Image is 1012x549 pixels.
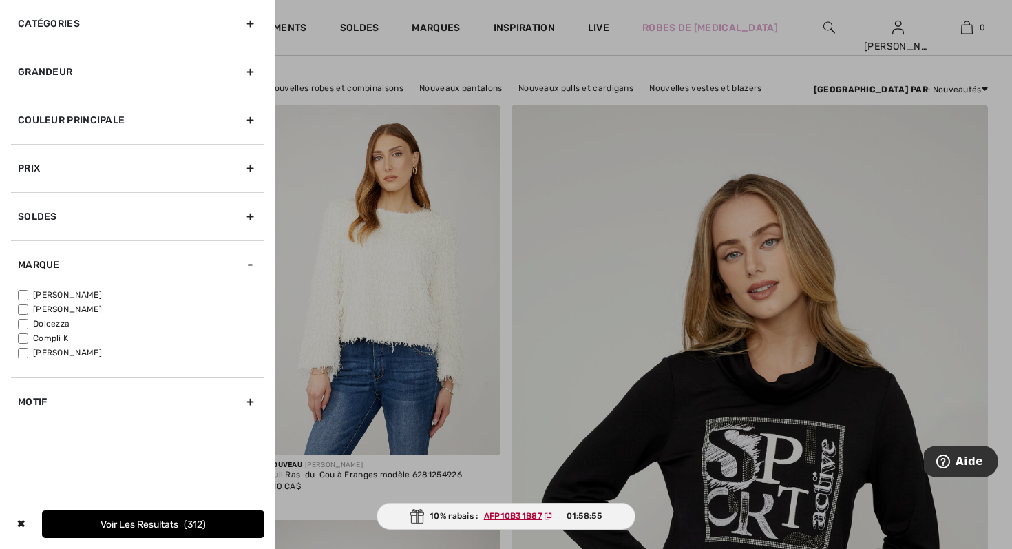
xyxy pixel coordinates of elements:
ins: AFP10B31B87 [484,511,542,521]
div: Soldes [11,192,264,240]
label: [PERSON_NAME] [18,346,264,359]
div: Motif [11,377,264,426]
label: Compli K [18,332,264,344]
button: Voir les resultats312 [42,510,264,538]
label: Dolcezza [18,318,264,330]
div: Grandeur [11,48,264,96]
input: Compli K [18,333,28,344]
div: 10% rabais : [377,503,635,530]
iframe: Ouvre un widget dans lequel vous pouvez trouver plus d’informations [924,446,998,480]
div: Couleur Principale [11,96,264,144]
input: Dolcezza [18,319,28,329]
input: [PERSON_NAME] [18,304,28,315]
span: 01:58:55 [567,510,602,522]
div: ✖ [11,510,31,538]
input: [PERSON_NAME] [18,290,28,300]
input: [PERSON_NAME] [18,348,28,358]
img: Gift.svg [410,509,424,524]
div: Prix [11,144,264,192]
label: [PERSON_NAME] [18,289,264,301]
div: Marque [11,240,264,289]
label: [PERSON_NAME] [18,303,264,315]
span: 312 [184,519,206,530]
